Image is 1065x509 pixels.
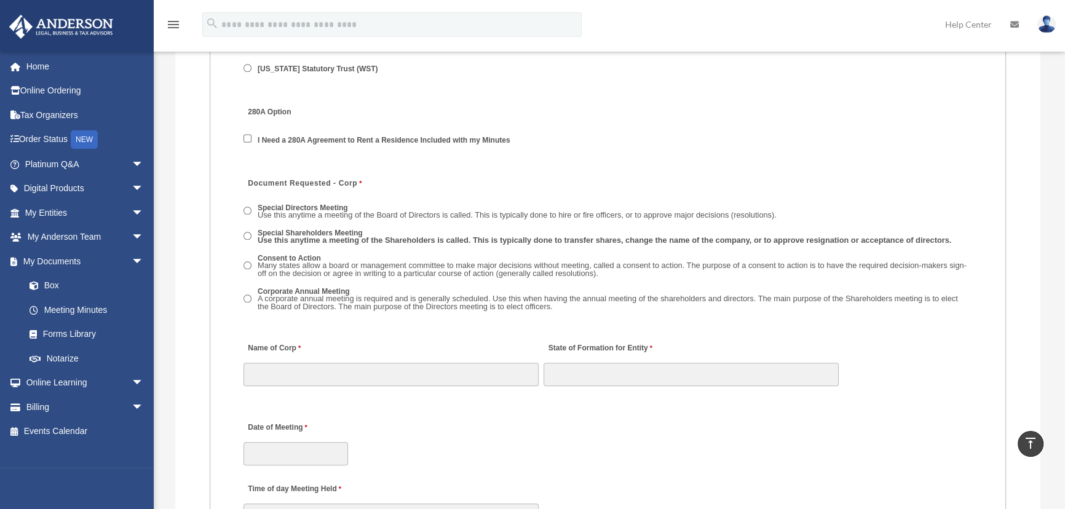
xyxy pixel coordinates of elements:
label: Corporate Annual Meeting [254,286,973,314]
span: arrow_drop_down [132,152,156,177]
a: menu [166,22,181,32]
a: Meeting Minutes [17,298,156,322]
span: A corporate annual meeting is required and is generally scheduled. Use this when having the annua... [258,294,958,311]
a: Tax Organizers [9,103,162,127]
label: Time of day Meeting Held [243,481,360,497]
span: Use this anytime a meeting of the Shareholders is called. This is typically done to transfer shar... [258,235,951,245]
label: Special Directors Meeting [254,202,781,221]
a: Home [9,54,162,79]
span: Use this anytime a meeting of the Board of Directors is called. This is typically done to hire or... [258,210,777,219]
a: Platinum Q&Aarrow_drop_down [9,152,162,176]
i: search [205,17,219,30]
label: Name of Corp [243,340,304,357]
i: menu [166,17,181,32]
label: 280A Option [243,105,360,121]
span: arrow_drop_down [132,225,156,250]
a: Order StatusNEW [9,127,162,152]
div: NEW [71,130,98,149]
a: Notarize [17,346,162,371]
i: vertical_align_top [1023,436,1038,451]
img: Anderson Advisors Platinum Portal [6,15,117,39]
a: My Anderson Teamarrow_drop_down [9,225,162,250]
label: Date of Meeting [243,420,360,436]
a: Forms Library [17,322,162,347]
span: arrow_drop_down [132,395,156,420]
span: Document Requested - Corp [248,179,357,187]
a: Digital Productsarrow_drop_down [9,176,162,201]
span: arrow_drop_down [132,249,156,274]
a: Billingarrow_drop_down [9,395,162,419]
a: Online Ordering [9,79,162,103]
a: My Entitiesarrow_drop_down [9,200,162,225]
a: Box [17,274,162,298]
span: arrow_drop_down [132,176,156,202]
span: arrow_drop_down [132,371,156,396]
span: Many states allow a board or management committee to make major decisions without meeting, called... [258,261,967,278]
label: Consent to Action [254,253,973,280]
a: vertical_align_top [1018,431,1043,457]
label: Special Shareholders Meeting [254,227,956,247]
label: State of Formation for Entity [544,340,655,357]
img: User Pic [1037,15,1056,33]
a: Events Calendar [9,419,162,444]
a: My Documentsarrow_drop_down [9,249,162,274]
a: Online Learningarrow_drop_down [9,371,162,395]
label: [US_STATE] Statutory Trust (WST) [254,64,382,75]
span: arrow_drop_down [132,200,156,226]
label: I Need a 280A Agreement to Rent a Residence Included with my Minutes [254,135,515,146]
